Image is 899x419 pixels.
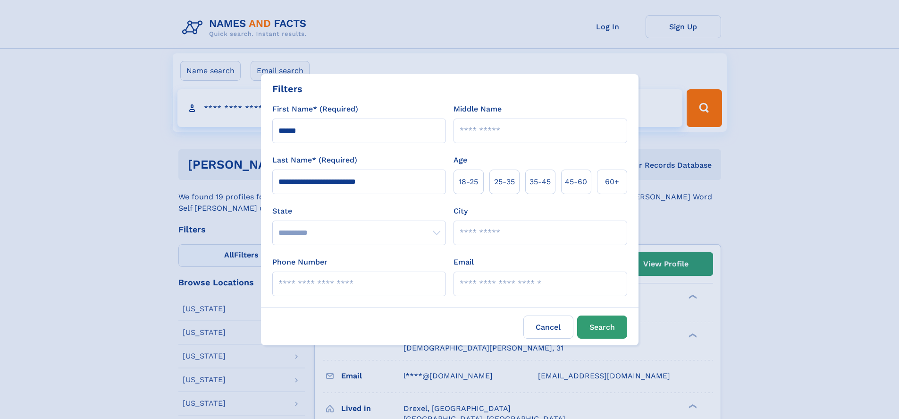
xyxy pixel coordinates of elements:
[454,154,467,166] label: Age
[272,103,358,115] label: First Name* (Required)
[459,176,478,188] span: 18‑25
[272,205,446,217] label: State
[272,82,302,96] div: Filters
[454,257,474,268] label: Email
[494,176,515,188] span: 25‑35
[529,176,551,188] span: 35‑45
[523,316,573,339] label: Cancel
[272,154,357,166] label: Last Name* (Required)
[454,103,502,115] label: Middle Name
[605,176,619,188] span: 60+
[272,257,328,268] label: Phone Number
[565,176,587,188] span: 45‑60
[577,316,627,339] button: Search
[454,205,468,217] label: City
